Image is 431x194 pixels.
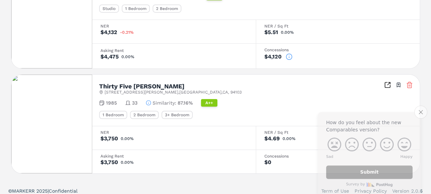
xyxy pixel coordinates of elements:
div: Concessions [264,154,412,158]
div: NER [100,24,248,28]
div: Asking Rent [100,48,248,53]
span: 1985 [106,99,117,106]
span: 0.00% [121,160,134,164]
div: A++ [201,99,217,107]
div: 1 Bedroom [99,111,127,119]
span: Confidential [49,188,77,194]
span: MARKERR [12,188,36,194]
span: © [8,188,12,194]
div: $4,132 [100,30,117,35]
span: -0.21% [120,30,134,34]
div: NER / Sq Ft [264,24,412,28]
span: [STREET_ADDRESS][PERSON_NAME] , [GEOGRAPHIC_DATA] , CA , 94103 [105,89,242,95]
div: 3+ Bedroom [161,111,193,119]
div: Concessions [264,48,412,52]
span: 87.16% [178,99,193,106]
div: Asking Rent [100,154,248,158]
div: Studio [99,4,119,13]
div: 1 Bedroom [122,4,150,13]
div: $4,475 [100,54,119,60]
span: 0.00% [121,55,134,59]
a: Inspect Comparables [384,82,391,88]
div: $5.51 [264,30,278,35]
span: Similarity : [153,99,176,106]
div: NER / Sq Ft [264,130,412,134]
div: NER [100,130,248,134]
span: 0.00% [283,137,296,141]
span: 0.00% [281,30,294,34]
h2: Thirty Five [PERSON_NAME] [99,83,184,89]
div: 2 Bedroom [130,111,159,119]
span: 33 [132,99,137,106]
span: 0.00% [121,137,134,141]
span: 2025 | [36,188,49,194]
div: $4,120 [264,54,282,60]
div: $3,750 [100,136,118,141]
div: $0 [264,160,271,165]
div: 2 Bedroom [153,4,181,13]
div: $3,750 [100,160,118,165]
div: $4.69 [264,136,280,141]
